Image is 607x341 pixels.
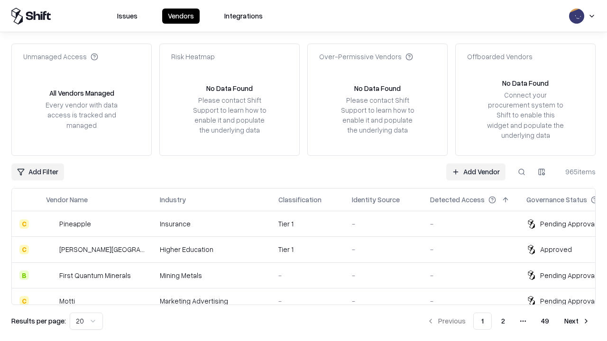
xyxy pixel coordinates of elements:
[111,9,143,24] button: Issues
[502,78,549,88] div: No Data Found
[526,195,587,205] div: Governance Status
[42,100,121,130] div: Every vendor with data access is tracked and managed
[46,270,55,280] img: First Quantum Minerals
[486,90,565,140] div: Connect your procurement system to Shift to enable this widget and populate the underlying data
[160,296,263,306] div: Marketing Advertising
[430,270,511,280] div: -
[46,195,88,205] div: Vendor Name
[533,313,557,330] button: 49
[430,195,485,205] div: Detected Access
[49,88,114,98] div: All Vendors Managed
[319,52,413,62] div: Over-Permissive Vendors
[352,195,400,205] div: Identity Source
[540,244,572,254] div: Approved
[59,244,145,254] div: [PERSON_NAME][GEOGRAPHIC_DATA]
[59,296,75,306] div: Motti
[446,163,506,180] a: Add Vendor
[278,195,322,205] div: Classification
[352,244,415,254] div: -
[171,52,215,62] div: Risk Heatmap
[467,52,533,62] div: Offboarded Vendors
[206,83,253,93] div: No Data Found
[190,95,269,135] div: Please contact Shift Support to learn how to enable it and populate the underlying data
[11,316,66,326] p: Results per page:
[430,244,511,254] div: -
[19,270,29,280] div: B
[160,195,186,205] div: Industry
[430,219,511,229] div: -
[278,270,337,280] div: -
[540,219,596,229] div: Pending Approval
[558,167,596,177] div: 965 items
[46,296,55,305] img: Motti
[278,244,337,254] div: Tier 1
[219,9,268,24] button: Integrations
[160,244,263,254] div: Higher Education
[559,313,596,330] button: Next
[46,219,55,229] img: Pineapple
[540,270,596,280] div: Pending Approval
[19,245,29,254] div: C
[354,83,401,93] div: No Data Found
[352,219,415,229] div: -
[19,219,29,229] div: C
[278,296,337,306] div: -
[46,245,55,254] img: Reichman University
[278,219,337,229] div: Tier 1
[59,219,91,229] div: Pineapple
[352,270,415,280] div: -
[23,52,98,62] div: Unmanaged Access
[160,219,263,229] div: Insurance
[11,163,64,180] button: Add Filter
[473,313,492,330] button: 1
[540,296,596,306] div: Pending Approval
[421,313,596,330] nav: pagination
[338,95,417,135] div: Please contact Shift Support to learn how to enable it and populate the underlying data
[162,9,200,24] button: Vendors
[160,270,263,280] div: Mining Metals
[59,270,131,280] div: First Quantum Minerals
[494,313,513,330] button: 2
[430,296,511,306] div: -
[352,296,415,306] div: -
[19,296,29,305] div: C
